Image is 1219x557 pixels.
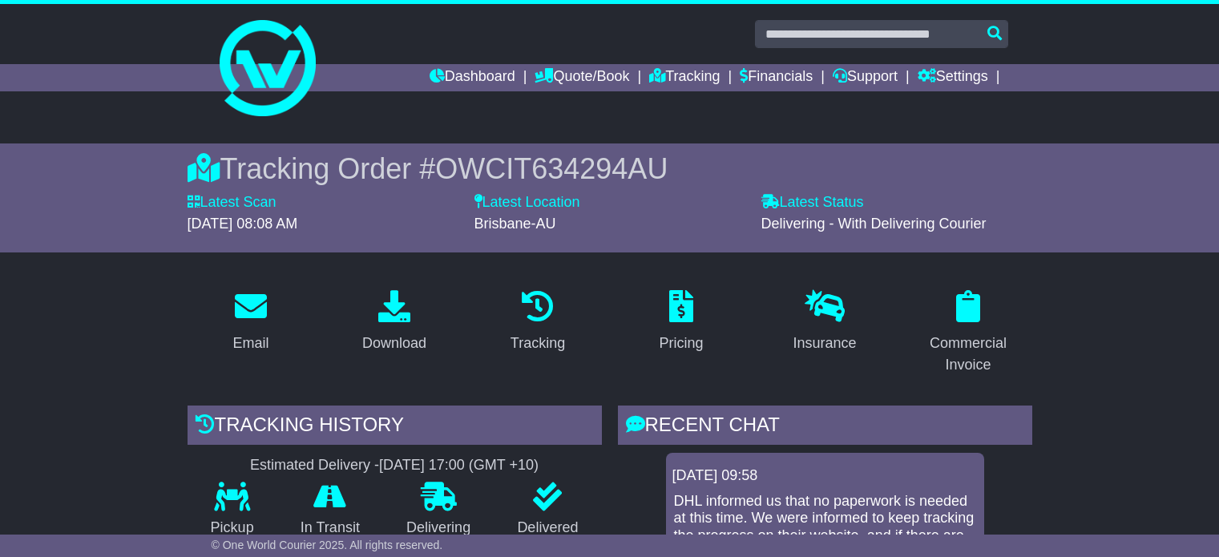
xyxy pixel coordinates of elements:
div: Tracking history [188,406,602,449]
div: Email [232,333,268,354]
div: Tracking Order # [188,151,1032,186]
a: Email [222,285,279,360]
a: Tracking [649,64,720,91]
a: Tracking [500,285,575,360]
div: Tracking [511,333,565,354]
p: In Transit [277,519,383,537]
p: Delivered [494,519,601,537]
div: Commercial Invoice [915,333,1022,376]
label: Latest Location [474,194,580,212]
p: Pickup [188,519,277,537]
div: [DATE] 09:58 [672,467,978,485]
a: Pricing [648,285,713,360]
div: Insurance [793,333,856,354]
span: © One World Courier 2025. All rights reserved. [212,539,443,551]
label: Latest Status [761,194,864,212]
a: Dashboard [430,64,515,91]
a: Quote/Book [535,64,629,91]
span: OWCIT634294AU [435,152,668,185]
span: [DATE] 08:08 AM [188,216,298,232]
a: Commercial Invoice [905,285,1032,381]
a: Settings [918,64,988,91]
div: RECENT CHAT [618,406,1032,449]
span: Delivering - With Delivering Courier [761,216,987,232]
div: Download [362,333,426,354]
p: Delivering [383,519,494,537]
a: Insurance [782,285,866,360]
label: Latest Scan [188,194,276,212]
span: Brisbane-AU [474,216,556,232]
a: Download [352,285,437,360]
div: [DATE] 17:00 (GMT +10) [379,457,539,474]
div: Pricing [659,333,703,354]
a: Financials [740,64,813,91]
a: Support [833,64,898,91]
div: Estimated Delivery - [188,457,602,474]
